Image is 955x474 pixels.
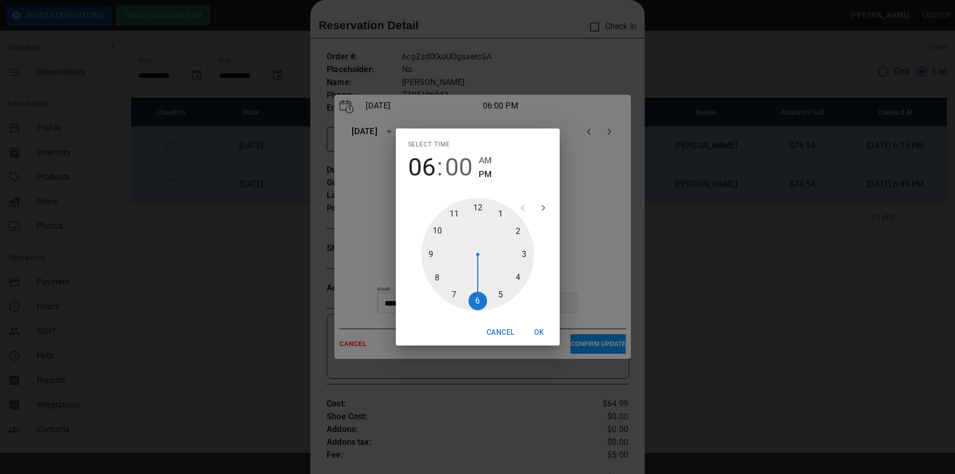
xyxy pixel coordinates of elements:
[445,153,473,182] button: 00
[408,137,451,153] span: Select time
[533,198,554,218] button: open next view
[408,153,436,182] button: 06
[479,167,492,181] button: PM
[523,323,556,342] button: OK
[479,154,492,167] button: AM
[482,323,518,342] button: Cancel
[437,153,443,182] span: :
